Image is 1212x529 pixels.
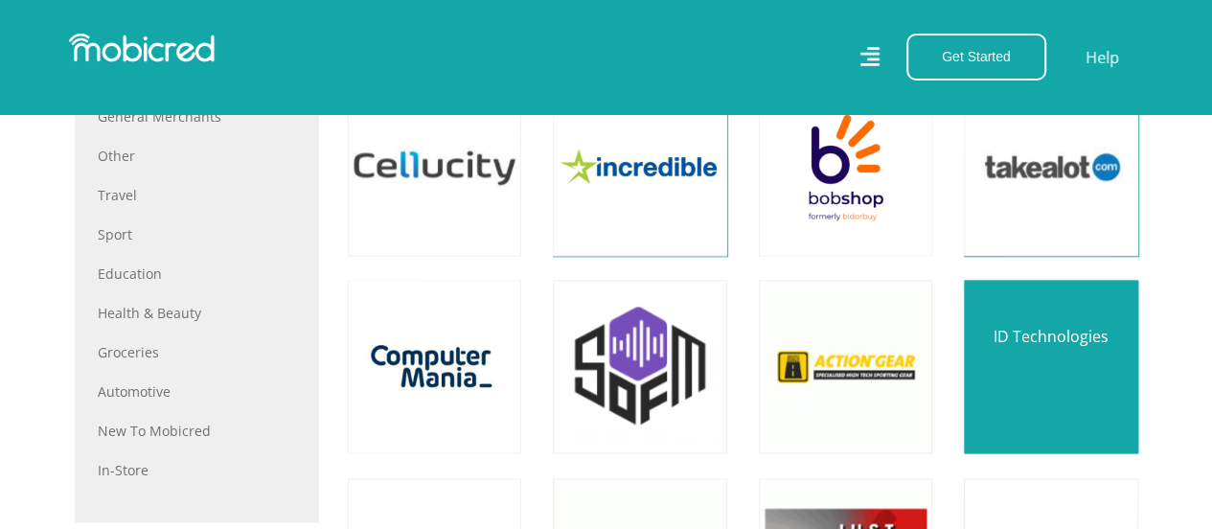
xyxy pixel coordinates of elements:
[98,381,296,402] a: Automotive
[98,224,296,244] a: Sport
[1085,45,1120,70] a: Help
[98,421,296,441] a: New to Mobicred
[98,342,296,362] a: Groceries
[98,460,296,480] a: In-store
[98,303,296,323] a: Health & Beauty
[98,106,296,126] a: General Merchants
[98,185,296,205] a: Travel
[98,146,296,166] a: Other
[98,264,296,284] a: Education
[69,34,215,62] img: Mobicred
[906,34,1046,80] button: Get Started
